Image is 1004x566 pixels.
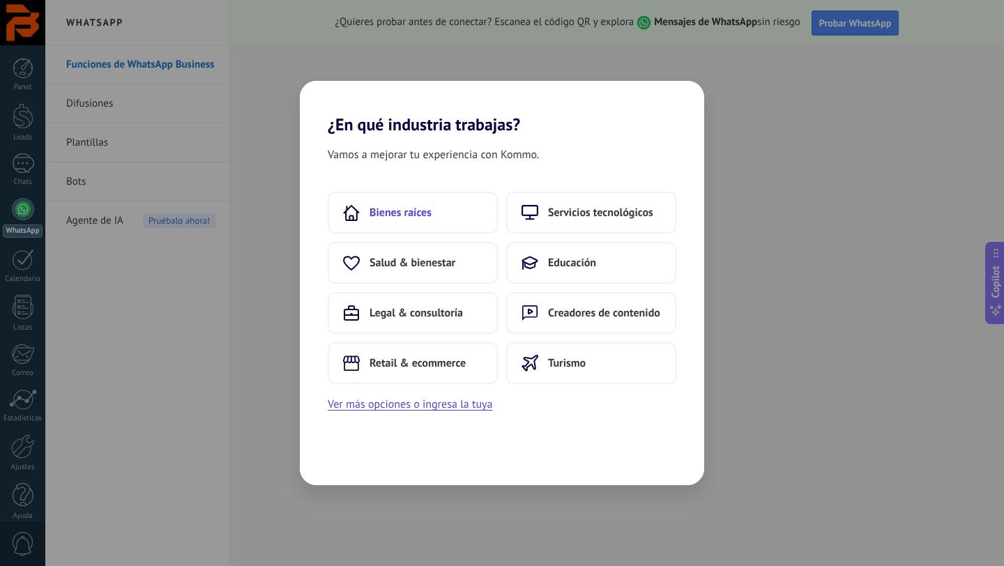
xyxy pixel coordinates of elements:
[328,192,498,234] button: Bienes raíces
[506,192,676,234] button: Servicios tecnológicos
[328,395,492,413] button: Ver más opciones o ingresa la tuya
[506,342,676,384] button: Turismo
[506,292,676,334] button: Creadores de contenido
[506,242,676,284] button: Educación
[328,242,498,284] button: Salud & bienestar
[328,292,498,334] button: Legal & consultoría
[328,342,498,384] button: Retail & ecommerce
[300,81,704,135] h2: ¿En qué industria trabajas?
[548,356,586,370] span: Turismo
[370,206,432,220] span: Bienes raíces
[370,256,455,270] span: Salud & bienestar
[370,356,466,370] span: Retail & ecommerce
[548,206,653,220] span: Servicios tecnológicos
[370,306,463,320] span: Legal & consultoría
[548,306,660,320] span: Creadores de contenido
[548,256,596,270] span: Educación
[328,146,539,164] span: Vamos a mejorar tu experiencia con Kommo.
